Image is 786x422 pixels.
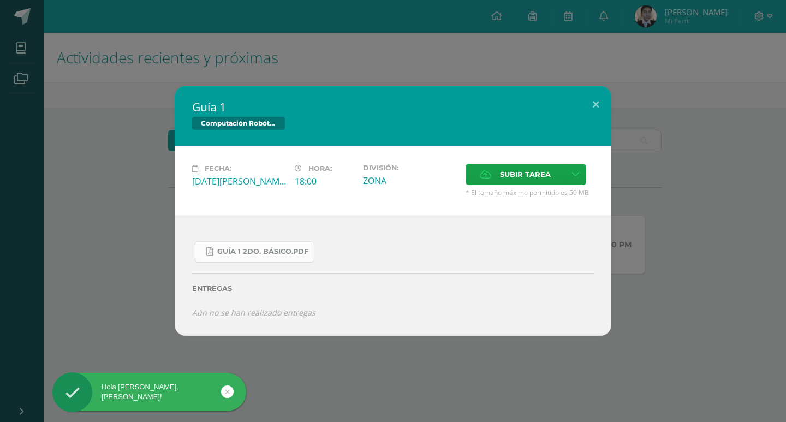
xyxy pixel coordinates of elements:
div: [DATE][PERSON_NAME] [192,175,286,187]
span: Guía 1 2do. Básico.pdf [217,247,308,256]
i: Aún no se han realizado entregas [192,307,315,318]
span: Fecha: [205,164,231,173]
div: ZONA [363,175,457,187]
h2: Guía 1 [192,99,594,115]
span: Subir tarea [500,164,551,185]
span: Computación Robótica [192,117,285,130]
button: Close (Esc) [580,86,611,123]
div: 18:00 [295,175,354,187]
span: Hora: [308,164,332,173]
a: Guía 1 2do. Básico.pdf [195,241,314,263]
div: Hola [PERSON_NAME], [PERSON_NAME]! [52,382,246,402]
label: División: [363,164,457,172]
label: Entregas [192,284,594,293]
span: * El tamaño máximo permitido es 50 MB [466,188,594,197]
